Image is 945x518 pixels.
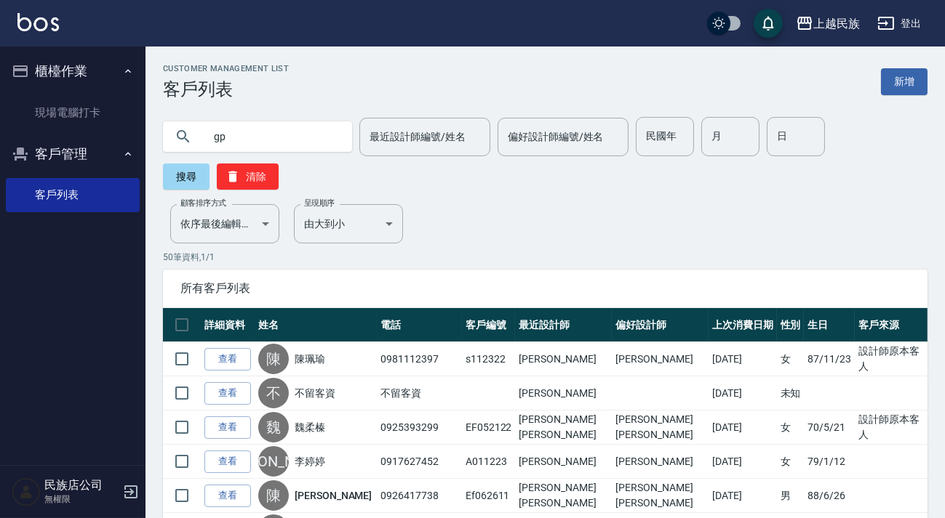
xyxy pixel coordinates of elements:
[378,308,462,342] th: 電話
[804,410,855,445] td: 70/5/21
[515,479,612,513] td: [PERSON_NAME][PERSON_NAME]
[709,410,777,445] td: [DATE]
[17,13,59,31] img: Logo
[462,308,516,342] th: 客戶編號
[462,445,516,479] td: A011223
[180,198,226,209] label: 顧客排序方式
[204,382,251,405] a: 查看
[180,281,910,296] span: 所有客戶列表
[462,410,516,445] td: EF052122
[855,410,928,445] td: 設計師原本客人
[709,376,777,410] td: [DATE]
[612,445,709,479] td: [PERSON_NAME]
[258,378,289,408] div: 不
[515,342,612,376] td: [PERSON_NAME]
[163,79,289,100] h3: 客戶列表
[6,135,140,173] button: 客戶管理
[462,479,516,513] td: Ef062611
[872,10,928,37] button: 登出
[777,410,805,445] td: 女
[612,479,709,513] td: [PERSON_NAME][PERSON_NAME]
[6,178,140,211] a: 客戶列表
[295,420,325,434] a: 魏柔榛
[163,251,928,264] p: 50 筆資料, 1 / 1
[709,445,777,479] td: [DATE]
[378,342,462,376] td: 0981112397
[754,9,783,38] button: save
[163,64,289,73] h2: Customer Management List
[709,479,777,513] td: [DATE]
[709,342,777,376] td: [DATE]
[6,52,140,90] button: 櫃檯作業
[515,445,612,479] td: [PERSON_NAME]
[462,342,516,376] td: s112322
[790,9,866,39] button: 上越民族
[44,493,119,506] p: 無權限
[515,376,612,410] td: [PERSON_NAME]
[12,477,41,506] img: Person
[777,376,805,410] td: 未知
[163,163,210,190] button: 搜尋
[855,342,928,376] td: 設計師原本客人
[777,308,805,342] th: 性別
[44,478,119,493] h5: 民族店公司
[804,308,855,342] th: 生日
[204,117,340,156] input: 搜尋關鍵字
[201,308,255,342] th: 詳細資料
[204,450,251,473] a: 查看
[304,198,335,209] label: 呈現順序
[378,376,462,410] td: 不留客資
[378,410,462,445] td: 0925393299
[204,485,251,507] a: 查看
[258,480,289,511] div: 陳
[294,204,403,243] div: 由大到小
[709,308,777,342] th: 上次消費日期
[804,342,855,376] td: 87/11/23
[170,204,279,243] div: 依序最後編輯時間
[217,163,279,190] button: 清除
[804,479,855,513] td: 88/6/26
[515,308,612,342] th: 最近設計師
[255,308,378,342] th: 姓名
[515,410,612,445] td: [PERSON_NAME][PERSON_NAME]
[295,488,372,503] a: [PERSON_NAME]
[777,342,805,376] td: 女
[777,445,805,479] td: 女
[777,479,805,513] td: 男
[378,445,462,479] td: 0917627452
[378,479,462,513] td: 0926417738
[258,412,289,442] div: 魏
[612,308,709,342] th: 偏好設計師
[813,15,860,33] div: 上越民族
[204,348,251,371] a: 查看
[204,416,251,439] a: 查看
[295,386,335,400] a: 不留客資
[612,410,709,445] td: [PERSON_NAME][PERSON_NAME]
[6,96,140,129] a: 現場電腦打卡
[258,446,289,477] div: [PERSON_NAME]
[295,352,325,366] a: 陳珮瑜
[855,308,928,342] th: 客戶來源
[804,445,855,479] td: 79/1/12
[295,454,325,469] a: 李婷婷
[612,342,709,376] td: [PERSON_NAME]
[881,68,928,95] a: 新增
[258,344,289,374] div: 陳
